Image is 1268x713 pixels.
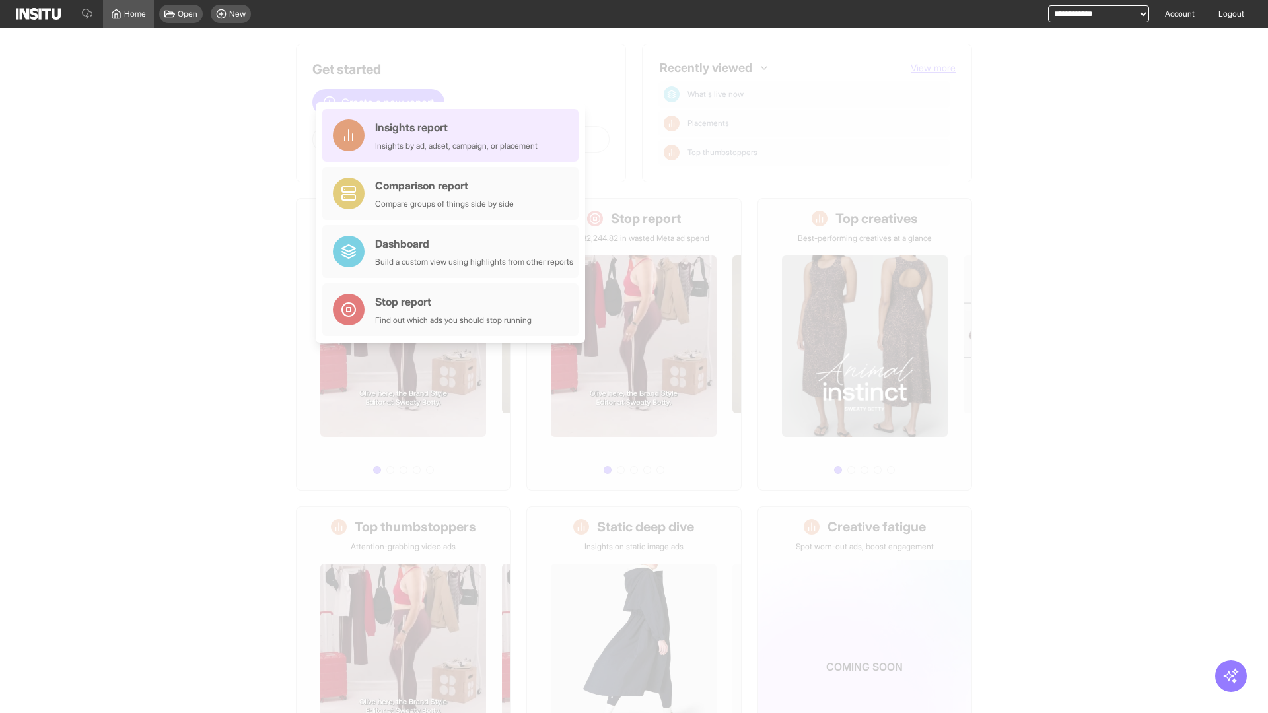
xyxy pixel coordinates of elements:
[16,8,61,20] img: Logo
[375,178,514,193] div: Comparison report
[375,141,538,151] div: Insights by ad, adset, campaign, or placement
[124,9,146,19] span: Home
[375,294,532,310] div: Stop report
[375,199,514,209] div: Compare groups of things side by side
[375,315,532,325] div: Find out which ads you should stop running
[375,119,538,135] div: Insights report
[178,9,197,19] span: Open
[229,9,246,19] span: New
[375,236,573,252] div: Dashboard
[375,257,573,267] div: Build a custom view using highlights from other reports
